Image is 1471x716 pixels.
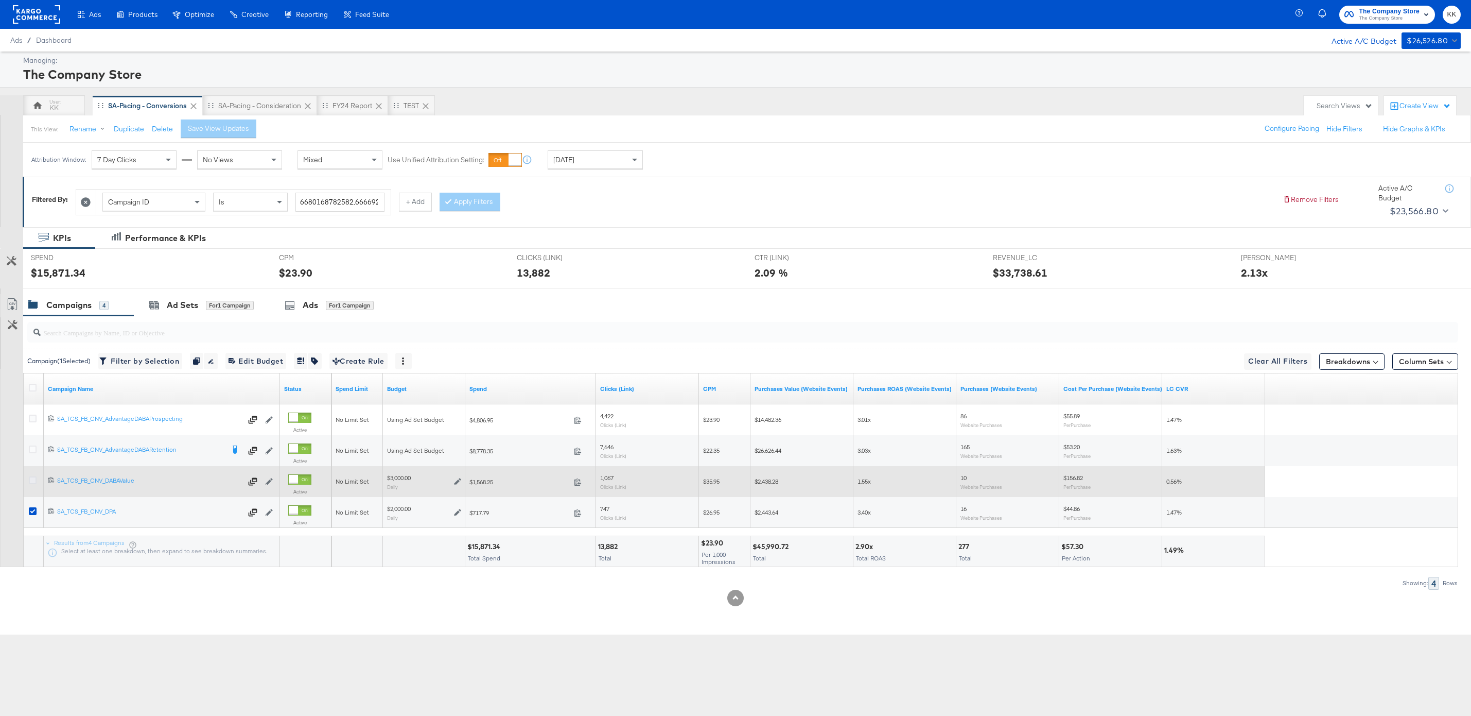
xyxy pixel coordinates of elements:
[703,416,720,423] span: $23.90
[1063,484,1091,490] sub: Per Purchase
[387,505,411,513] div: $2,000.00
[755,478,778,485] span: $2,438.28
[31,253,108,263] span: SPEND
[1063,412,1080,420] span: $55.89
[960,505,967,513] span: 16
[218,101,301,111] div: SA-Pacing - Consideration
[62,120,116,139] button: Rename
[1063,505,1080,513] span: $44.86
[857,416,871,423] span: 3.01x
[857,385,952,393] a: The total value of the purchase actions divided by spend tracked by your Custom Audience pixel on...
[702,551,735,566] span: Per 1,000 Impressions
[703,508,720,516] span: $26.95
[703,478,720,485] span: $35.95
[336,447,369,454] span: No Limit Set
[219,197,224,207] span: Is
[288,427,311,433] label: Active
[960,484,1002,490] sub: Website Purchases
[856,554,886,562] span: Total ROAS
[404,101,419,111] div: TEST
[1241,253,1318,263] span: [PERSON_NAME]
[1383,124,1445,134] button: Hide Graphs & KPIs
[31,125,58,133] div: This View:
[1166,416,1182,423] span: 1.47%
[99,301,109,310] div: 4
[296,10,328,19] span: Reporting
[57,507,242,518] a: SA_TCS_FB_CNV_DPA
[393,103,399,108] div: Drag to reorder tab
[152,124,173,134] button: Delete
[598,542,621,552] div: 13,882
[958,542,972,552] div: 277
[114,124,144,134] button: Duplicate
[387,484,398,490] sub: Daily
[599,554,611,562] span: Total
[295,193,384,212] input: Enter a search term
[469,416,570,424] span: $4,806.95
[98,103,103,108] div: Drag to reorder tab
[1339,6,1435,24] button: The Company StoreThe Company Store
[600,453,626,459] sub: Clicks (Link)
[1319,353,1385,370] button: Breakdowns
[960,422,1002,428] sub: Website Purchases
[279,265,312,280] div: $23.90
[1244,353,1311,370] button: Clear All Filters
[600,474,614,482] span: 1,067
[31,265,85,280] div: $15,871.34
[1386,203,1450,219] button: $23,566.80
[97,155,136,164] span: 7 Day Clicks
[336,385,379,393] a: If set, this is the maximum spend for your campaign.
[1063,474,1083,482] span: $156.82
[752,542,792,552] div: $45,990.72
[959,554,972,562] span: Total
[1402,579,1428,587] div: Showing:
[1063,422,1091,428] sub: Per Purchase
[387,385,461,393] a: The maximum amount you're willing to spend on your ads, on average each day or over the lifetime ...
[27,356,91,366] div: Campaign ( 1 Selected)
[600,412,614,420] span: 4,422
[1063,385,1162,393] a: The average cost for each purchase tracked by your Custom Audience pixel on your website after pe...
[753,554,766,562] span: Total
[225,353,286,369] button: Edit Budget
[31,156,86,163] div: Attribution Window:
[387,416,461,424] div: Using Ad Set Budget
[128,10,157,19] span: Products
[960,453,1002,459] sub: Website Purchases
[701,538,726,548] div: $23.90
[326,301,374,310] div: for 1 Campaign
[1399,101,1451,111] div: Create View
[755,447,781,454] span: $26,626.44
[203,155,233,164] span: No Views
[101,355,179,368] span: Filter by Selection
[755,385,849,393] a: The total value of the purchase actions tracked by your Custom Audience pixel on your website aft...
[1063,443,1080,451] span: $53.20
[755,253,832,263] span: CTR (LINK)
[288,488,311,495] label: Active
[57,415,242,423] div: SA_TCS_FB_CNV_AdvantageDABAProspecting
[1166,385,1261,393] a: 1/0 Purchases / Clicks
[553,155,574,164] span: [DATE]
[57,476,242,487] a: SA_TCS_FB_CNV_DABAValue
[469,385,592,393] a: The total amount spent to date.
[755,265,788,280] div: 2.09 %
[1063,453,1091,459] sub: Per Purchase
[1402,32,1461,49] button: $26,526.80
[1061,542,1087,552] div: $57.30
[57,446,224,454] div: SA_TCS_FB_CNV_AdvantageDABARetention
[98,353,182,369] button: Filter by Selection
[57,415,242,425] a: SA_TCS_FB_CNV_AdvantageDABAProspecting
[387,474,411,482] div: $3,000.00
[46,299,92,311] div: Campaigns
[468,554,500,562] span: Total Spend
[241,10,269,19] span: Creative
[1063,515,1091,521] sub: Per Purchase
[1062,554,1090,562] span: Per Action
[36,36,72,44] a: Dashboard
[303,299,318,311] div: Ads
[1248,355,1307,368] span: Clear All Filters
[336,508,369,516] span: No Limit Set
[53,232,71,244] div: KPIs
[41,318,1323,338] input: Search Campaigns by Name, ID or Objective
[23,56,1458,65] div: Managing:
[857,508,871,516] span: 3.40x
